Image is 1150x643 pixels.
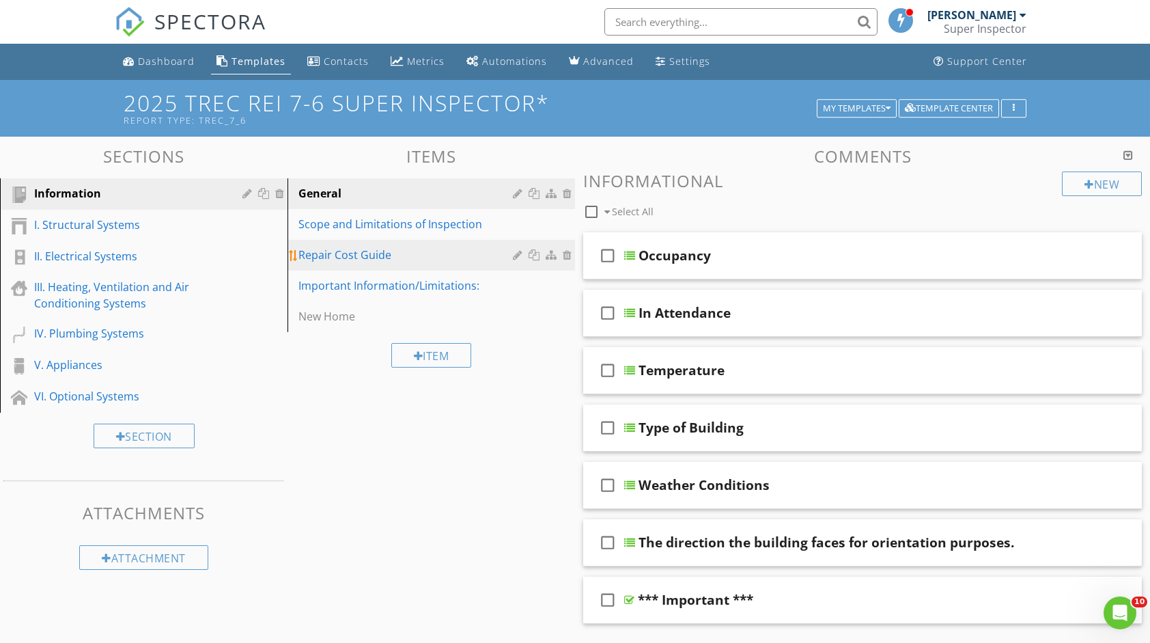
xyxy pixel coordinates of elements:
div: In Attendance [639,305,731,321]
div: Support Center [947,55,1027,68]
div: Advanced [583,55,634,68]
i: check_box_outline_blank [597,584,619,616]
div: Weather Conditions [639,477,770,493]
div: III. Heating, Ventilation and Air Conditioning Systems [34,279,223,312]
div: Scope and Limitations of Inspection [298,216,517,232]
a: Advanced [563,49,639,74]
a: Contacts [302,49,374,74]
div: General [298,185,517,202]
a: Templates [211,49,291,74]
i: check_box_outline_blank [597,239,619,272]
div: New Home [298,308,517,325]
h3: Informational [583,172,1142,190]
div: Repair Cost Guide [298,247,517,263]
div: V. Appliances [34,357,223,373]
iframe: Intercom live chat [1104,597,1136,629]
i: check_box_outline_blank [597,526,619,559]
div: The direction the building faces for orientation purposes. [639,534,1014,551]
a: Template Center [899,101,999,113]
span: Select All [612,205,654,218]
span: 10 [1132,597,1147,607]
div: Contacts [324,55,369,68]
button: Template Center [899,99,999,118]
div: Type of Building [639,420,744,436]
div: [PERSON_NAME] [927,8,1016,22]
div: My Templates [823,104,890,113]
i: check_box_outline_blank [597,297,619,329]
h3: Comments [583,147,1142,165]
h3: Items [287,147,575,165]
div: Item [391,343,472,368]
div: Occupancy [639,247,711,264]
i: check_box_outline_blank [597,469,619,502]
div: Report Type: TREC_7_6 [124,115,822,126]
span: SPECTORA [154,7,266,36]
img: The Best Home Inspection Software - Spectora [115,7,145,37]
div: Super Inspector [944,22,1026,36]
div: II. Electrical Systems [34,248,223,264]
div: Template Center [905,104,993,113]
a: Settings [650,49,716,74]
div: New [1062,172,1142,196]
div: Templates [232,55,285,68]
button: My Templates [817,99,897,118]
div: IV. Plumbing Systems [34,325,223,342]
i: check_box_outline_blank [597,354,619,387]
input: Search everything... [604,8,878,36]
div: I. Structural Systems [34,217,223,233]
div: Metrics [407,55,445,68]
div: Attachment [79,545,208,570]
div: Automations [482,55,547,68]
div: Important Information/Limitations: [298,277,517,294]
a: SPECTORA [115,18,266,47]
div: Information [34,185,223,202]
div: Settings [669,55,710,68]
a: Dashboard [117,49,200,74]
a: Metrics [385,49,450,74]
div: VI. Optional Systems [34,388,223,405]
i: check_box_outline_blank [597,411,619,444]
a: Automations (Basic) [461,49,552,74]
div: Temperature [639,362,725,379]
a: Support Center [928,49,1033,74]
div: Dashboard [138,55,195,68]
h1: 2025 TREC REI 7-6 Super Inspector* [124,91,1026,126]
div: Section [94,424,195,448]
